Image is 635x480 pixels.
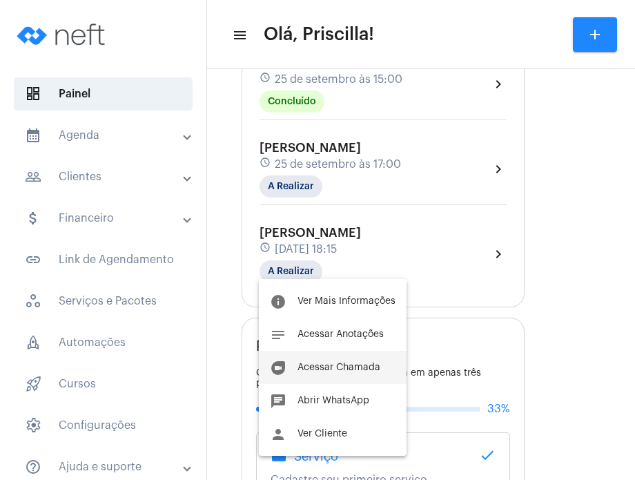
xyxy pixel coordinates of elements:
mat-icon: info [270,294,286,310]
span: Acessar Anotações [297,329,384,339]
span: Ver Mais Informações [297,296,395,306]
mat-icon: chat [270,393,286,410]
span: Acessar Chamada [297,363,380,372]
mat-icon: duo [270,360,286,376]
mat-icon: person [270,426,286,443]
span: Abrir WhatsApp [297,396,369,405]
span: Ver Cliente [297,429,347,439]
mat-icon: notes [270,327,286,343]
